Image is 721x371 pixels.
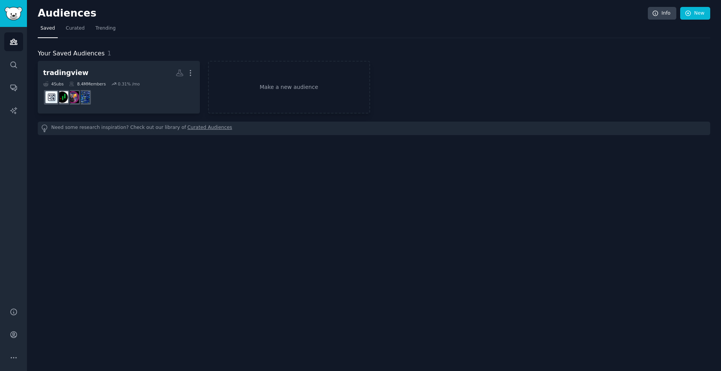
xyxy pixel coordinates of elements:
h2: Audiences [38,7,648,20]
a: Trending [93,22,118,38]
div: tradingview [43,68,89,78]
a: New [680,7,710,20]
a: Make a new audience [208,61,370,114]
a: Curated [63,22,87,38]
img: algotrading [78,91,90,103]
div: 8.4M Members [69,81,106,87]
a: Saved [38,22,58,38]
span: Your Saved Audiences [38,49,105,58]
img: GummySearch logo [5,7,22,20]
div: 4 Sub s [43,81,64,87]
span: Curated [66,25,85,32]
a: Info [648,7,676,20]
img: Forex [45,91,57,103]
a: tradingview4Subs8.4MMembers0.31% /moalgotradingSuperstonkDaytradingForex [38,61,200,114]
div: 0.31 % /mo [118,81,140,87]
img: Superstonk [67,91,79,103]
span: 1 [107,50,111,57]
div: Need some research inspiration? Check out our library of [38,122,710,135]
span: Trending [96,25,116,32]
a: Curated Audiences [188,124,232,132]
span: Saved [40,25,55,32]
img: Daytrading [56,91,68,103]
